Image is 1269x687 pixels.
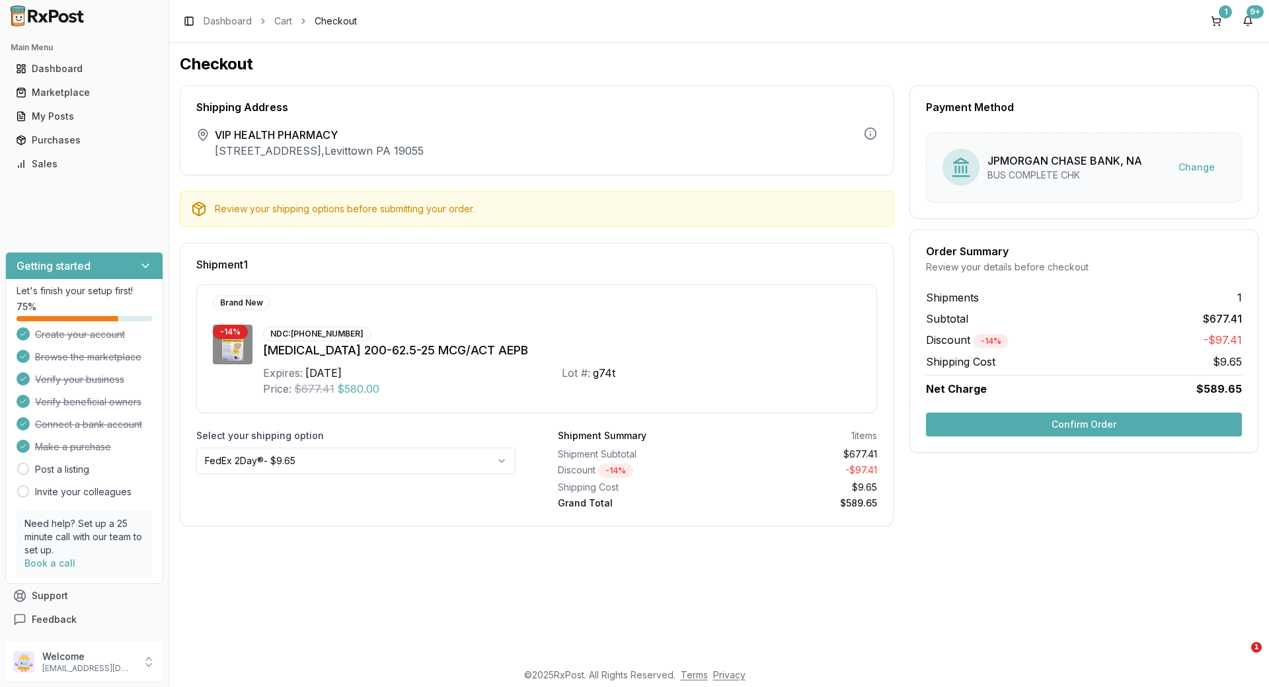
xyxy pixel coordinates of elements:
[42,663,134,674] p: [EMAIL_ADDRESS][DOMAIN_NAME]
[337,381,379,397] span: $580.00
[987,153,1142,169] div: JPMORGAN CHASE BANK, NA
[713,669,746,680] a: Privacy
[926,354,995,370] span: Shipping Cost
[974,334,1009,348] div: - 14 %
[1196,381,1242,397] span: $589.65
[5,130,163,151] button: Purchases
[16,157,153,171] div: Sales
[926,382,987,395] span: Net Charge
[1213,354,1242,370] span: $9.65
[35,418,142,431] span: Connect a bank account
[17,258,91,274] h3: Getting started
[13,651,34,672] img: User avatar
[558,448,712,461] div: Shipment Subtotal
[17,300,36,313] span: 75 %
[17,284,152,298] p: Let's finish your setup first!
[215,202,882,216] div: Review your shipping options before submitting your order.
[263,327,371,341] div: NDC: [PHONE_NUMBER]
[11,42,158,53] h2: Main Menu
[35,395,141,409] span: Verify beneficial owners
[16,62,153,75] div: Dashboard
[11,81,158,104] a: Marketplace
[263,341,861,360] div: [MEDICAL_DATA] 200-62.5-25 MCG/ACT AEPB
[1203,311,1242,327] span: $677.41
[558,481,712,494] div: Shipping Cost
[204,15,357,28] nav: breadcrumb
[263,381,291,397] div: Price:
[5,608,163,631] button: Feedback
[5,58,163,79] button: Dashboard
[16,110,153,123] div: My Posts
[1237,11,1258,32] button: 9+
[315,15,357,28] span: Checkout
[35,463,89,476] a: Post a listing
[681,669,708,680] a: Terms
[562,365,590,381] div: Lot #:
[196,102,877,112] div: Shipping Address
[1219,5,1232,19] div: 1
[32,613,77,626] span: Feedback
[926,102,1242,112] div: Payment Method
[723,464,878,478] div: - $97.41
[11,152,158,176] a: Sales
[35,373,124,386] span: Verify your business
[215,143,424,159] p: [STREET_ADDRESS] , Levittown PA 19055
[24,557,75,569] a: Book a call
[1247,5,1264,19] div: 9+
[1251,642,1262,653] span: 1
[558,497,712,510] div: Grand Total
[5,5,90,26] img: RxPost Logo
[16,134,153,147] div: Purchases
[1206,11,1227,32] button: 1
[35,328,125,341] span: Create your account
[1168,155,1225,179] button: Change
[926,333,1009,346] span: Discount
[926,413,1242,436] button: Confirm Order
[1224,642,1256,674] iframe: Intercom live chat
[558,464,712,478] div: Discount
[558,429,646,442] div: Shipment Summary
[213,296,270,310] div: Brand New
[35,440,111,454] span: Make a purchase
[263,365,303,381] div: Expires:
[35,485,132,499] a: Invite your colleagues
[196,429,516,442] label: Select your shipping option
[11,104,158,128] a: My Posts
[593,365,615,381] div: g74t
[926,261,1242,274] div: Review your details before checkout
[204,15,252,28] a: Dashboard
[305,365,342,381] div: [DATE]
[180,54,1258,75] h1: Checkout
[1237,290,1242,305] span: 1
[294,381,334,397] span: $677.41
[42,650,134,663] p: Welcome
[926,311,968,327] span: Subtotal
[5,106,163,127] button: My Posts
[24,517,144,557] p: Need help? Set up a 25 minute call with our team to set up.
[5,153,163,175] button: Sales
[213,325,248,339] div: - 14 %
[723,448,878,461] div: $677.41
[274,15,292,28] a: Cart
[35,350,141,364] span: Browse the marketplace
[926,290,979,305] span: Shipments
[196,259,248,270] span: Shipment 1
[723,497,878,510] div: $589.65
[723,481,878,494] div: $9.65
[598,464,633,478] div: - 14 %
[11,57,158,81] a: Dashboard
[5,82,163,103] button: Marketplace
[851,429,877,442] div: 1 items
[16,86,153,99] div: Marketplace
[926,246,1242,257] div: Order Summary
[11,128,158,152] a: Purchases
[5,584,163,608] button: Support
[987,169,1142,182] div: BUS COMPLETE CHK
[1204,332,1242,348] span: -$97.41
[213,325,252,364] img: Trelegy Ellipta 200-62.5-25 MCG/ACT AEPB
[215,127,424,143] span: VIP HEALTH PHARMACY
